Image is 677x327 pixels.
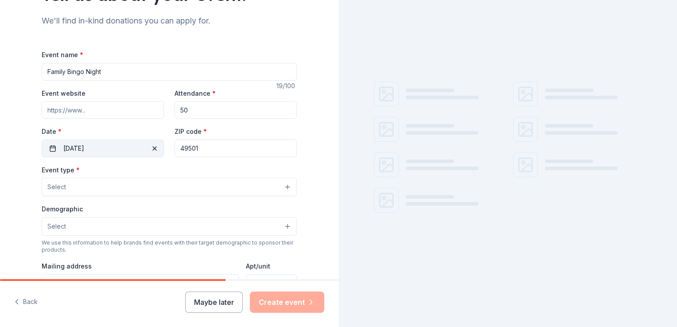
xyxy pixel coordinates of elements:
[47,221,66,232] span: Select
[42,89,86,98] label: Event website
[42,205,83,214] label: Demographic
[185,292,243,313] button: Maybe later
[42,178,297,196] button: Select
[42,14,297,28] div: We'll find in-kind donations you can apply for.
[246,262,270,271] label: Apt/unit
[42,140,164,157] button: [DATE]
[42,239,297,253] div: We use this information to help brands find events with their target demographic to sponsor their...
[42,274,239,292] input: Enter a US address
[42,127,164,136] label: Date
[175,140,297,157] input: 12345 (U.S. only)
[276,81,297,91] div: 19 /100
[246,274,297,292] input: #
[175,127,207,136] label: ZIP code
[175,89,216,98] label: Attendance
[14,293,38,311] button: Back
[175,101,297,119] input: 20
[47,182,66,192] span: Select
[42,262,92,271] label: Mailing address
[42,217,297,236] button: Select
[42,51,83,59] label: Event name
[42,166,80,175] label: Event type
[42,101,164,119] input: https://www...
[42,63,297,81] input: Spring Fundraiser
